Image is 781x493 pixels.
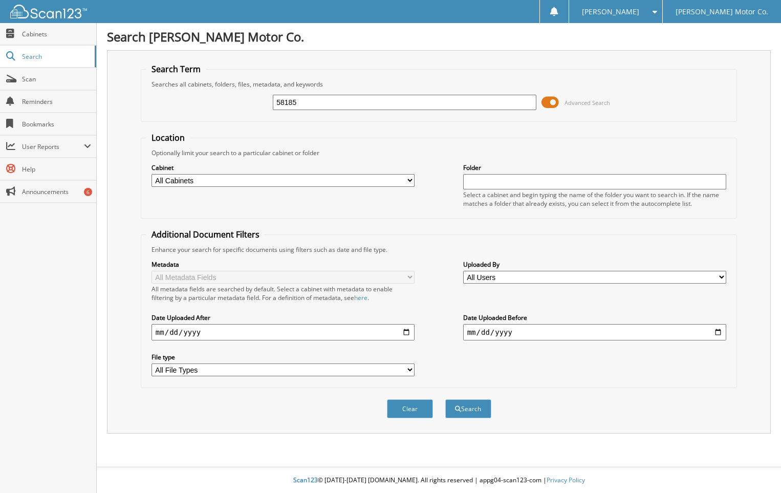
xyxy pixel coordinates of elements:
legend: Additional Document Filters [146,229,265,240]
span: Search [22,52,90,61]
legend: Location [146,132,190,143]
span: Announcements [22,187,91,196]
legend: Search Term [146,63,206,75]
label: Date Uploaded After [151,313,415,322]
label: Metadata [151,260,415,269]
div: © [DATE]-[DATE] [DOMAIN_NAME]. All rights reserved | appg04-scan123-com | [97,468,781,493]
label: Folder [463,163,726,172]
a: Privacy Policy [547,476,585,484]
input: end [463,324,726,340]
h1: Search [PERSON_NAME] Motor Co. [107,28,771,45]
div: All metadata fields are searched by default. Select a cabinet with metadata to enable filtering b... [151,285,415,302]
span: Help [22,165,91,174]
div: Searches all cabinets, folders, files, metadata, and keywords [146,80,731,89]
span: Scan123 [293,476,318,484]
span: Advanced Search [565,99,610,106]
a: here [354,293,367,302]
input: start [151,324,415,340]
img: scan123-logo-white.svg [10,5,87,18]
span: Cabinets [22,30,91,38]
label: Date Uploaded Before [463,313,726,322]
span: [PERSON_NAME] Motor Co. [676,9,768,15]
label: File type [151,353,415,361]
span: Scan [22,75,91,83]
span: Reminders [22,97,91,106]
span: Bookmarks [22,120,91,128]
iframe: Chat Widget [730,444,781,493]
div: Optionally limit your search to a particular cabinet or folder [146,148,731,157]
button: Clear [387,399,433,418]
button: Search [445,399,491,418]
div: 6 [84,188,92,196]
div: Enhance your search for specific documents using filters such as date and file type. [146,245,731,254]
span: [PERSON_NAME] [582,9,639,15]
div: Select a cabinet and begin typing the name of the folder you want to search in. If the name match... [463,190,726,208]
label: Cabinet [151,163,415,172]
label: Uploaded By [463,260,726,269]
span: User Reports [22,142,84,151]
